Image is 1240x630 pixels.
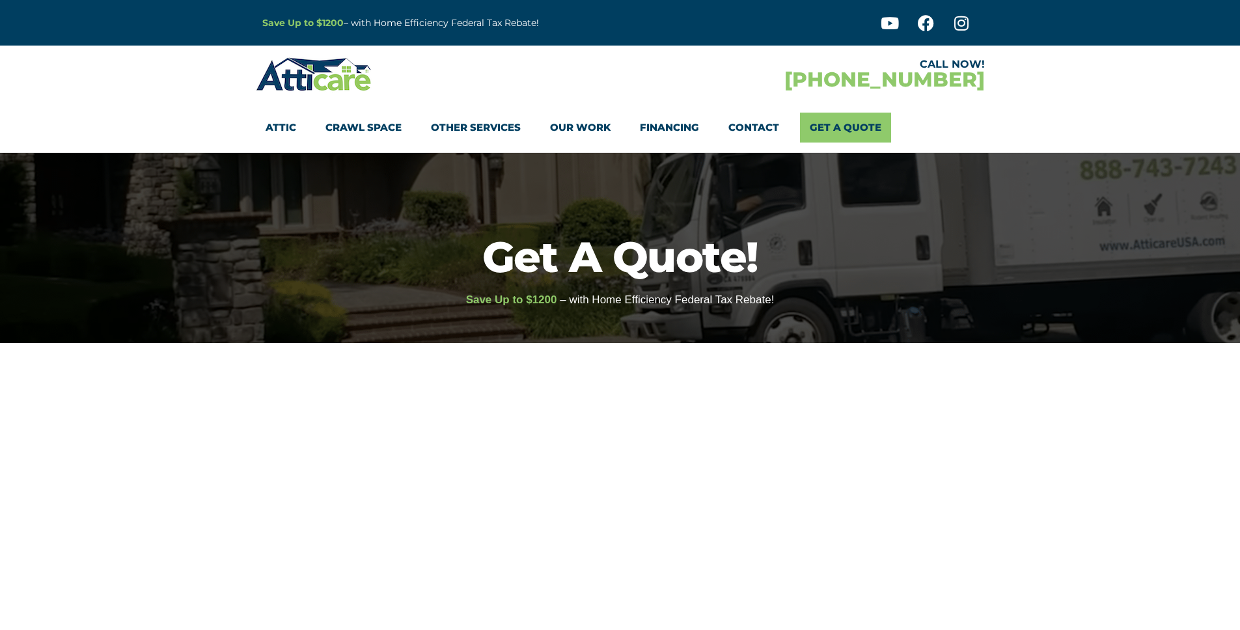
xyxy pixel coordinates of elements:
nav: Menu [266,113,975,143]
a: Save Up to $1200 [262,17,344,29]
a: Financing [640,113,699,143]
h1: Get A Quote! [7,236,1233,278]
a: Other Services [431,113,521,143]
div: CALL NOW! [620,59,985,70]
p: – with Home Efficiency Federal Tax Rebate! [262,16,684,31]
a: Get A Quote [800,113,891,143]
a: Crawl Space [325,113,402,143]
span: – with Home Efficiency Federal Tax Rebate! [560,294,774,306]
span: Save Up to $1200 [466,294,557,306]
a: Contact [728,113,779,143]
a: Attic [266,113,296,143]
a: Our Work [550,113,611,143]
